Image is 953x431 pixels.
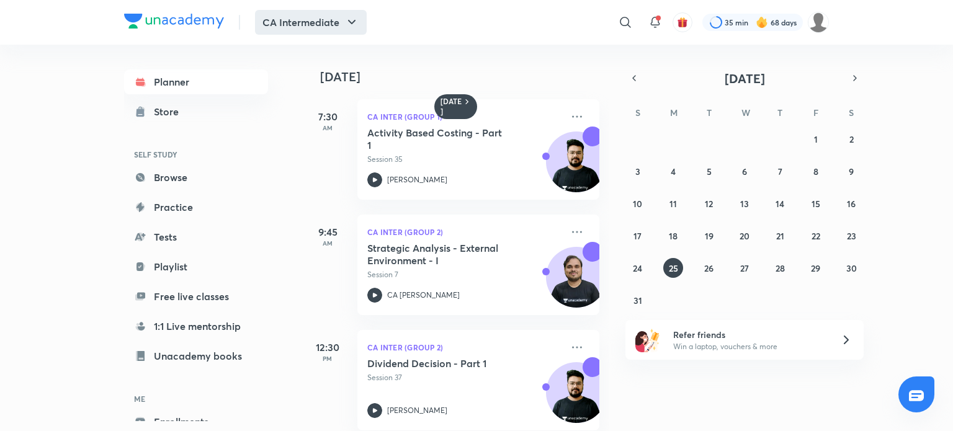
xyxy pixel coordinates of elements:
p: AM [303,124,352,131]
img: avatar [677,17,688,28]
button: August 29, 2025 [806,258,826,278]
abbr: August 25, 2025 [669,262,678,274]
img: dhanak [808,12,829,33]
button: August 8, 2025 [806,161,826,181]
p: CA [PERSON_NAME] [387,290,460,301]
h6: Refer friends [673,328,826,341]
a: Browse [124,165,268,190]
p: AM [303,239,352,247]
abbr: August 30, 2025 [846,262,857,274]
button: August 3, 2025 [628,161,648,181]
div: Store [154,104,186,119]
abbr: August 21, 2025 [776,230,784,242]
p: CA Inter (Group 1) [367,109,562,124]
abbr: August 20, 2025 [740,230,749,242]
abbr: August 22, 2025 [812,230,820,242]
abbr: August 8, 2025 [813,166,818,177]
p: CA Inter (Group 2) [367,224,562,239]
abbr: August 13, 2025 [740,198,749,210]
p: Session 37 [367,372,562,383]
a: Unacademy books [124,344,268,368]
button: avatar [673,12,692,32]
h5: Activity Based Costing - Part 1 [367,127,522,151]
h6: [DATE] [441,97,462,117]
p: Win a laptop, vouchers & more [673,341,826,352]
abbr: Thursday [777,107,782,118]
abbr: August 31, 2025 [633,295,642,306]
abbr: August 9, 2025 [849,166,854,177]
abbr: August 10, 2025 [633,198,642,210]
abbr: August 19, 2025 [705,230,714,242]
abbr: August 26, 2025 [704,262,714,274]
abbr: Monday [670,107,678,118]
a: Store [124,99,268,124]
button: August 22, 2025 [806,226,826,246]
button: August 7, 2025 [770,161,790,181]
abbr: August 16, 2025 [847,198,856,210]
button: August 11, 2025 [663,193,683,213]
abbr: Friday [813,107,818,118]
h5: 12:30 [303,340,352,355]
a: Company Logo [124,14,224,32]
abbr: August 23, 2025 [847,230,856,242]
button: August 13, 2025 [735,193,754,213]
img: Avatar [547,254,606,313]
button: August 26, 2025 [699,258,719,278]
abbr: August 7, 2025 [778,166,782,177]
button: CA Intermediate [255,10,367,35]
button: August 31, 2025 [628,290,648,310]
button: August 27, 2025 [735,258,754,278]
abbr: Saturday [849,107,854,118]
abbr: August 18, 2025 [669,230,678,242]
abbr: Wednesday [741,107,750,118]
span: [DATE] [725,70,765,87]
abbr: August 29, 2025 [811,262,820,274]
img: Avatar [547,369,606,429]
a: Planner [124,69,268,94]
abbr: August 4, 2025 [671,166,676,177]
a: Tests [124,224,268,249]
a: Practice [124,195,268,220]
abbr: August 2, 2025 [849,133,854,145]
abbr: August 12, 2025 [705,198,713,210]
h6: ME [124,388,268,409]
button: August 24, 2025 [628,258,648,278]
abbr: August 17, 2025 [633,230,642,242]
button: August 17, 2025 [628,226,648,246]
p: Session 7 [367,269,562,280]
h5: Strategic Analysis - External Environment - I [367,242,522,267]
button: August 21, 2025 [770,226,790,246]
img: streak [756,16,768,29]
button: August 2, 2025 [841,129,861,149]
abbr: August 24, 2025 [633,262,642,274]
button: August 14, 2025 [770,193,790,213]
abbr: August 6, 2025 [742,166,747,177]
p: CA Inter (Group 2) [367,340,562,355]
abbr: August 14, 2025 [776,198,784,210]
button: August 6, 2025 [735,161,754,181]
abbr: August 27, 2025 [740,262,749,274]
button: August 5, 2025 [699,161,719,181]
h5: Dividend Decision - Part 1 [367,357,522,370]
p: PM [303,355,352,362]
img: referral [635,327,660,352]
button: August 4, 2025 [663,161,683,181]
h5: 7:30 [303,109,352,124]
a: Free live classes [124,284,268,309]
button: August 23, 2025 [841,226,861,246]
button: August 15, 2025 [806,193,826,213]
abbr: August 11, 2025 [669,198,677,210]
h4: [DATE] [320,69,612,84]
button: August 12, 2025 [699,193,719,213]
a: Playlist [124,254,268,279]
abbr: Tuesday [707,107,712,118]
p: [PERSON_NAME] [387,405,447,416]
img: Avatar [547,138,606,198]
button: August 30, 2025 [841,258,861,278]
button: August 16, 2025 [841,193,861,213]
a: 1:1 Live mentorship [124,314,268,339]
button: August 28, 2025 [770,258,790,278]
img: Company Logo [124,14,224,29]
button: [DATE] [643,69,846,87]
abbr: August 5, 2025 [707,166,712,177]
